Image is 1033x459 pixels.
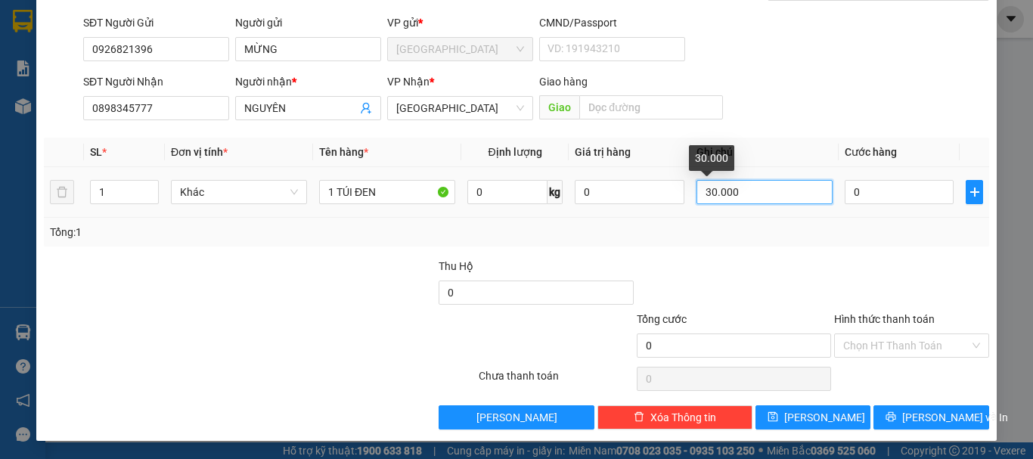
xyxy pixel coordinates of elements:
[476,409,557,426] span: [PERSON_NAME]
[396,97,524,119] span: Nha Trang
[235,73,381,90] div: Người nhận
[488,146,541,158] span: Định lượng
[886,411,896,423] span: printer
[873,405,989,430] button: printer[PERSON_NAME] và In
[319,146,368,158] span: Tên hàng
[637,313,687,325] span: Tổng cước
[579,95,723,119] input: Dọc đường
[319,180,455,204] input: VD: Bàn, Ghế
[784,409,865,426] span: [PERSON_NAME]
[539,76,588,88] span: Giao hàng
[768,411,778,423] span: save
[235,14,381,31] div: Người gửi
[834,313,935,325] label: Hình thức thanh toán
[171,146,228,158] span: Đơn vị tính
[90,146,102,158] span: SL
[477,368,635,394] div: Chưa thanh toán
[575,146,631,158] span: Giá trị hàng
[439,405,594,430] button: [PERSON_NAME]
[966,180,983,204] button: plus
[696,180,833,204] input: Ghi Chú
[755,405,871,430] button: save[PERSON_NAME]
[634,411,644,423] span: delete
[83,14,229,31] div: SĐT Người Gửi
[396,38,524,60] span: Đà Lạt
[548,180,563,204] span: kg
[650,409,716,426] span: Xóa Thông tin
[83,73,229,90] div: SĐT Người Nhận
[845,146,897,158] span: Cước hàng
[387,76,430,88] span: VP Nhận
[902,409,1008,426] span: [PERSON_NAME] và In
[180,181,298,203] span: Khác
[360,102,372,114] span: user-add
[50,180,74,204] button: delete
[690,138,839,167] th: Ghi chú
[439,260,473,272] span: Thu Hộ
[597,405,752,430] button: deleteXóa Thông tin
[575,180,684,204] input: 0
[539,14,685,31] div: CMND/Passport
[966,186,982,198] span: plus
[539,95,579,119] span: Giao
[50,224,400,240] div: Tổng: 1
[689,145,734,171] div: 30.000
[387,14,533,31] div: VP gửi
